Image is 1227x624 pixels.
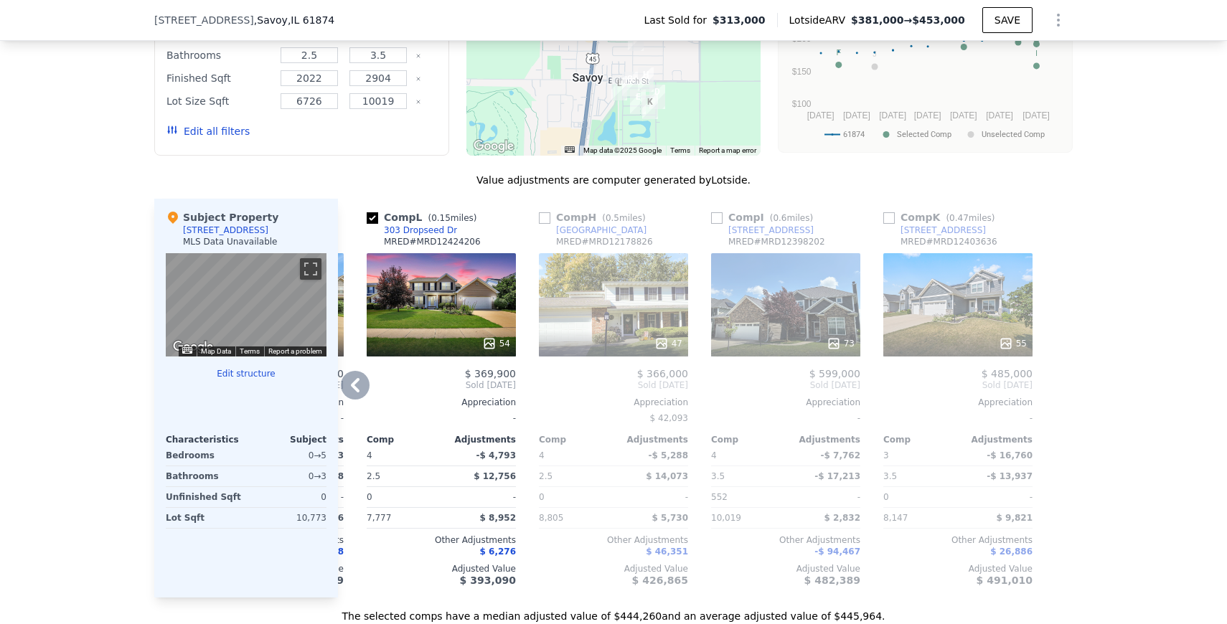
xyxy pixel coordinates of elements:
span: $ 12,756 [474,471,516,481]
div: 3.5 [711,466,783,486]
button: SAVE [982,7,1033,33]
span: [STREET_ADDRESS] [154,13,254,27]
a: Open this area in Google Maps (opens a new window) [470,137,517,156]
span: ( miles) [422,213,482,223]
span: $ 366,000 [637,368,688,379]
div: [STREET_ADDRESS] [901,224,986,236]
span: 0 [367,492,372,502]
text: [DATE] [1022,110,1050,120]
div: MLS Data Unavailable [183,236,278,247]
div: Unfinished Sqft [166,487,243,507]
div: Comp [711,434,786,445]
div: - [883,408,1033,428]
div: 407 Banbury Ln [638,67,654,92]
span: 8,147 [883,513,908,523]
span: $ 426,865 [632,575,688,586]
text: [DATE] [950,110,977,120]
span: , Savoy [254,13,334,27]
text: [DATE] [914,110,941,120]
div: 409 London Way [642,95,658,119]
span: $ 26,886 [990,547,1033,557]
span: Sold [DATE] [883,379,1033,391]
span: 0.47 [949,213,969,223]
span: $ 46,351 [646,547,688,557]
div: 0 → 5 [249,445,326,465]
button: Clear [415,99,421,105]
div: 210 Denton Dr [649,85,665,109]
div: Value adjustments are computer generated by Lotside . [154,173,1073,187]
span: 0 [883,492,889,502]
text: 61874 [843,130,865,139]
div: Other Adjustments [539,534,688,546]
text: Unselected Comp [982,130,1045,139]
span: $ 14,073 [646,471,688,481]
a: Terms (opens in new tab) [670,146,690,154]
span: $ 9,821 [997,513,1033,523]
div: Comp [883,434,958,445]
div: Comp L [367,210,483,224]
div: 10,773 [249,508,326,528]
text: $100 [792,99,812,109]
div: MRED # MRD12403636 [901,236,997,247]
span: $ 485,000 [982,368,1033,379]
a: Report a map error [699,146,756,154]
div: - [444,487,516,507]
span: $ 599,000 [809,368,860,379]
div: 55 [999,336,1027,351]
text: $200 [792,34,812,44]
div: The selected comps have a median adjusted value of $444,260 and an average adjusted value of $445... [154,597,1073,623]
div: - [367,408,516,428]
div: Adjustments [786,434,860,445]
span: 4 [539,450,545,460]
span: → [851,13,965,27]
div: Map [166,253,326,356]
div: Finished Sqft [166,68,272,88]
div: 2.5 [539,466,611,486]
div: 47 [654,336,682,351]
span: 7,777 [367,513,391,523]
span: 0.6 [773,213,786,223]
span: -$ 13,937 [987,471,1033,481]
div: - [789,487,860,507]
div: Adjusted Value [539,563,688,575]
div: 0 → 3 [249,466,326,486]
div: Street View [166,253,326,356]
div: Subject Property [166,210,278,224]
div: 303 Dropseed Dr [384,224,457,236]
span: 0 [539,492,545,502]
div: Lot Size Sqft [166,91,272,111]
div: - [711,408,860,428]
span: 10,019 [711,513,741,523]
span: -$ 4,793 [476,450,516,460]
span: -$ 16,760 [987,450,1033,460]
div: Comp I [711,210,819,224]
a: Report a problem [268,347,322,355]
text: $150 [792,67,812,77]
div: Comp H [539,210,652,224]
div: [GEOGRAPHIC_DATA] [556,224,647,236]
span: $ 482,389 [804,575,860,586]
div: Appreciation [711,397,860,408]
span: 0.15 [431,213,451,223]
button: Clear [415,53,421,59]
span: Sold [DATE] [539,379,688,391]
span: $ 6,276 [480,547,516,557]
div: Lot Sqft [166,508,243,528]
div: Other Adjustments [883,534,1033,546]
span: Sold [DATE] [367,379,516,391]
span: $ 42,093 [650,413,688,423]
text: I [1035,49,1038,57]
span: $381,000 [851,14,904,26]
text: Selected Comp [897,130,951,139]
div: [STREET_ADDRESS] [183,224,268,236]
div: 308 Preston St [622,72,638,96]
span: ( miles) [940,213,1000,223]
div: 73 [827,336,855,351]
span: $ 393,090 [460,575,516,586]
text: J [873,49,877,58]
span: ( miles) [596,213,651,223]
text: [DATE] [843,110,870,120]
div: Comp [367,434,441,445]
div: 3.5 [883,466,955,486]
button: Edit structure [166,368,326,379]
